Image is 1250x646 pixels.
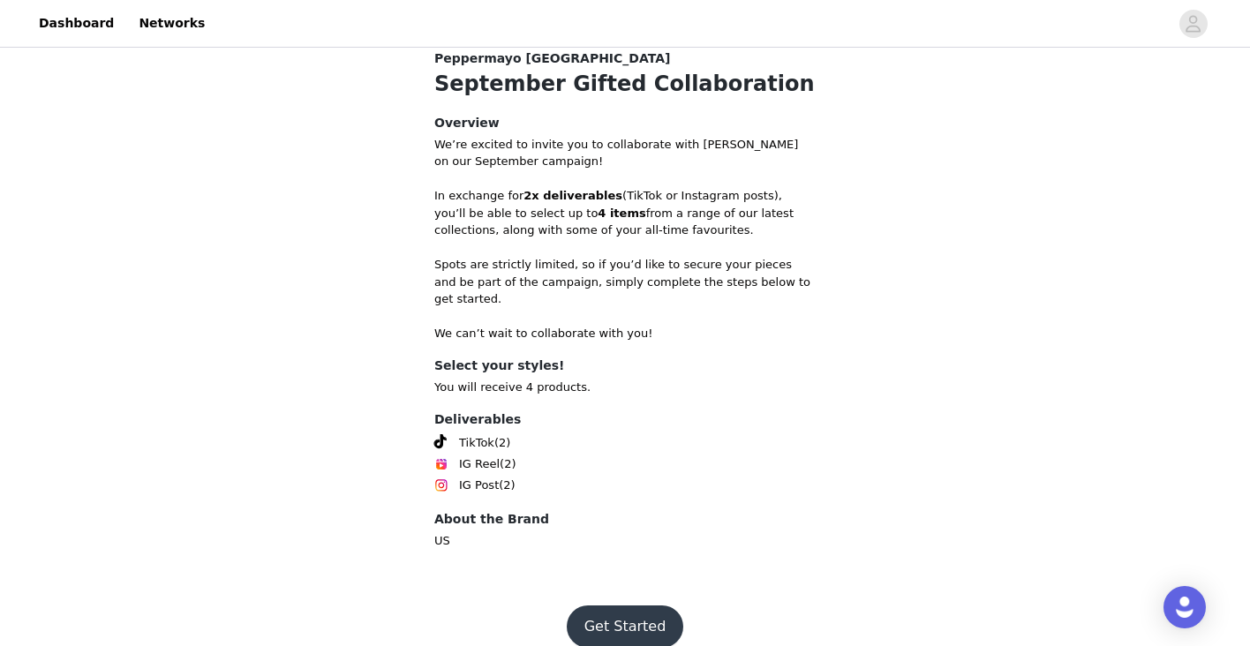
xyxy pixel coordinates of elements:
[434,187,816,239] p: In exchange for (TikTok or Instagram posts), you’ll be able to select up to from a range of our l...
[434,68,816,100] h1: September Gifted Collaboration
[434,532,816,550] p: US
[434,325,816,342] p: We can’t wait to collaborate with you!
[434,478,448,492] img: Instagram Icon
[434,136,816,170] p: We’re excited to invite you to collaborate with [PERSON_NAME] on our September campaign!
[434,457,448,471] img: Instagram Reels Icon
[1185,10,1201,38] div: avatar
[499,477,515,494] span: (2)
[523,189,622,202] strong: 2x deliverables
[434,49,670,68] span: Peppermayo [GEOGRAPHIC_DATA]
[434,357,816,375] h4: Select your styles!
[1163,586,1206,628] div: Open Intercom Messenger
[434,410,816,429] h4: Deliverables
[128,4,215,43] a: Networks
[598,207,645,220] strong: 4 items
[459,434,494,452] span: TikTok
[459,477,499,494] span: IG Post
[434,256,816,308] p: Spots are strictly limited, so if you’d like to secure your pieces and be part of the campaign, s...
[500,455,516,473] span: (2)
[459,455,500,473] span: IG Reel
[28,4,124,43] a: Dashboard
[494,434,510,452] span: (2)
[434,114,816,132] h4: Overview
[434,510,816,529] h4: About the Brand
[434,379,816,396] p: You will receive 4 products.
